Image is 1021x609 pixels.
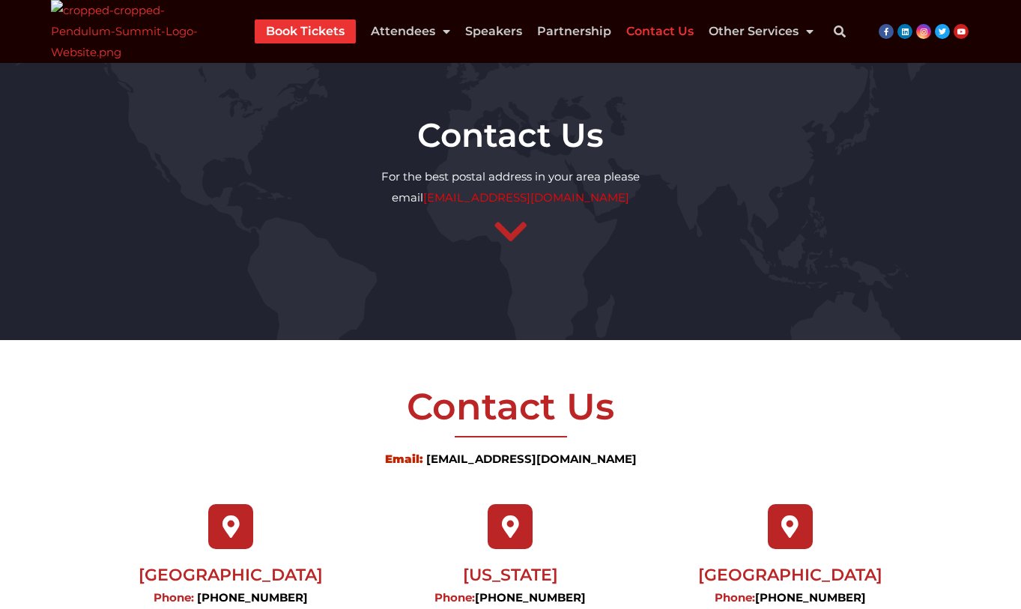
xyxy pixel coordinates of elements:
p: For the best postal address in your area please email [7,166,1014,208]
div: Search [825,16,855,46]
p: Phone: [378,587,643,608]
a: [EMAIL_ADDRESS][DOMAIN_NAME] [423,190,629,204]
a: Book Tickets [266,19,345,43]
p: Phone: [99,587,363,608]
span: Email: [385,452,423,466]
a: [PHONE_NUMBER] [755,590,866,605]
a: [PHONE_NUMBER] [197,590,308,605]
a: [PHONE_NUMBER] [475,590,586,605]
a: Attendees [371,19,450,43]
h5: [US_STATE] [378,567,643,584]
nav: Menu [255,19,814,43]
a: [EMAIL_ADDRESS][DOMAIN_NAME] [426,452,637,466]
a: Partnership [537,19,611,43]
h5: [GEOGRAPHIC_DATA] [99,567,363,584]
a: Speakers [465,19,522,43]
h2: Contact Us [48,388,973,425]
h1: Contact Us [7,118,1014,151]
h5: [GEOGRAPHIC_DATA] [658,567,922,584]
a: Other Services [709,19,814,43]
p: Phone: [658,587,922,608]
a: Contact Us [626,19,694,43]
